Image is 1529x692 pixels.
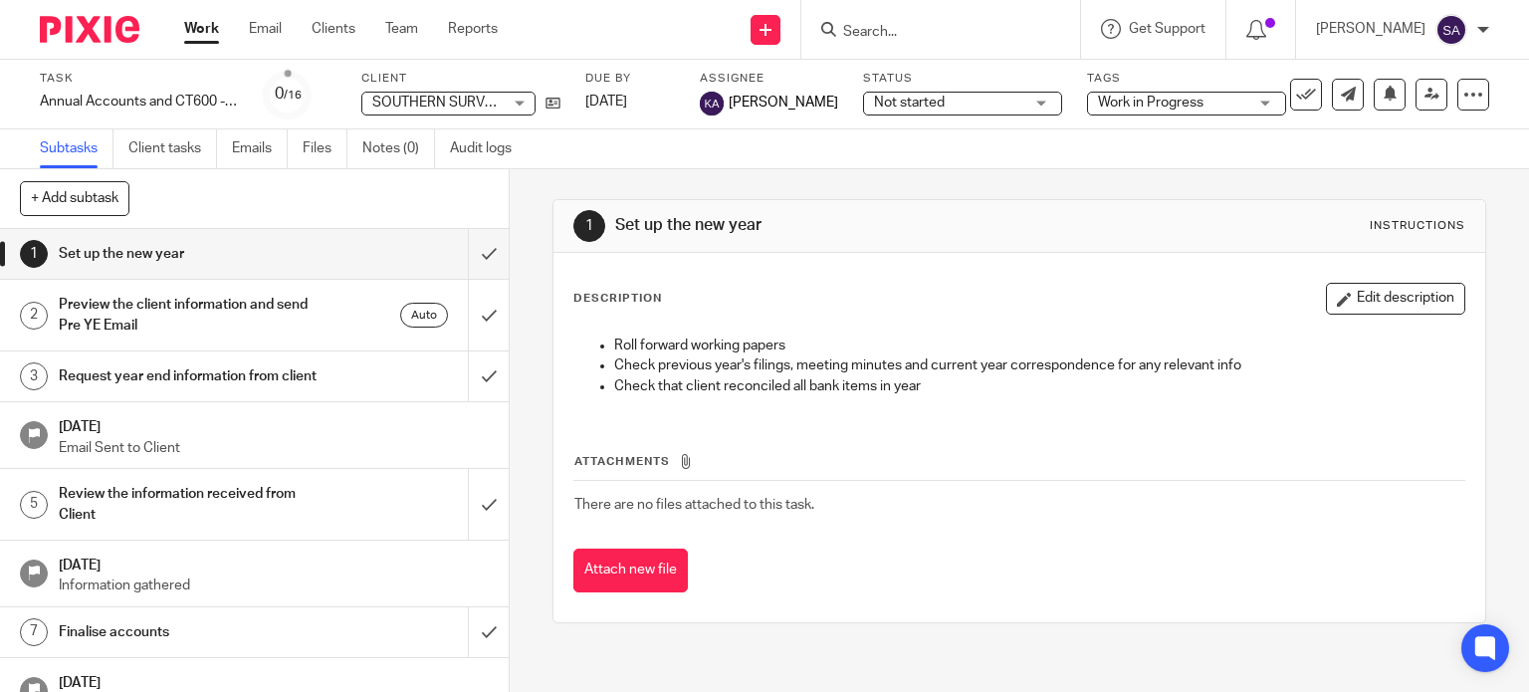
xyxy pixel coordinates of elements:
[249,19,282,39] a: Email
[20,181,129,215] button: + Add subtask
[574,456,670,467] span: Attachments
[275,83,302,106] div: 0
[128,129,217,168] a: Client tasks
[1435,14,1467,46] img: svg%3E
[59,617,319,647] h1: Finalise accounts
[585,95,627,109] span: [DATE]
[573,549,688,593] button: Attach new file
[448,19,498,39] a: Reports
[574,498,814,512] span: There are no files attached to this task.
[40,129,113,168] a: Subtasks
[614,336,1465,355] p: Roll forward working papers
[20,240,48,268] div: 1
[40,92,239,112] div: Annual Accounts and CT600 - (SPV)
[232,129,288,168] a: Emails
[700,92,724,115] img: svg%3E
[20,362,48,390] div: 3
[614,376,1465,396] p: Check that client reconciled all bank items in year
[450,129,527,168] a: Audit logs
[400,303,448,328] div: Auto
[585,71,675,87] label: Due by
[303,129,347,168] a: Files
[1098,96,1203,110] span: Work in Progress
[614,355,1465,375] p: Check previous year's filings, meeting minutes and current year correspondence for any relevant info
[40,16,139,43] img: Pixie
[59,361,319,391] h1: Request year end information from client
[1129,22,1205,36] span: Get Support
[573,210,605,242] div: 1
[312,19,355,39] a: Clients
[700,71,838,87] label: Assignee
[361,71,560,87] label: Client
[184,19,219,39] a: Work
[59,290,319,341] h1: Preview the client information and send Pre YE Email
[729,93,838,113] span: [PERSON_NAME]
[40,71,239,87] label: Task
[1326,283,1465,315] button: Edit description
[20,491,48,519] div: 5
[385,19,418,39] a: Team
[1316,19,1425,39] p: [PERSON_NAME]
[1087,71,1286,87] label: Tags
[20,618,48,646] div: 7
[841,24,1020,42] input: Search
[573,291,662,307] p: Description
[1370,218,1465,234] div: Instructions
[59,412,489,437] h1: [DATE]
[59,576,489,595] p: Information gathered
[362,129,435,168] a: Notes (0)
[863,71,1062,87] label: Status
[615,215,1061,236] h1: Set up the new year
[59,479,319,530] h1: Review the information received from Client
[59,239,319,269] h1: Set up the new year
[59,551,489,576] h1: [DATE]
[874,96,945,110] span: Not started
[59,438,489,458] p: Email Sent to Client
[372,96,765,110] span: SOUTHERN SURVEYORS AND PROPERTY CONSULTANTS LTD
[20,302,48,330] div: 2
[284,90,302,101] small: /16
